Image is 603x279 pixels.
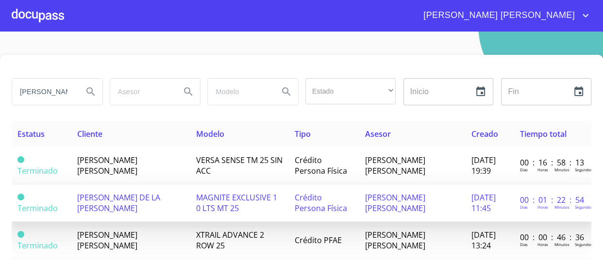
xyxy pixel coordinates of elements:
input: search [208,79,271,105]
span: Terminado [17,156,24,163]
p: Minutos [554,204,569,210]
input: search [12,79,75,105]
p: Segundos [575,204,593,210]
p: Dias [520,242,528,247]
span: [PERSON_NAME] [PERSON_NAME] [77,230,137,251]
span: [PERSON_NAME] [PERSON_NAME] [416,8,580,23]
span: [PERSON_NAME] [PERSON_NAME] [77,155,137,176]
p: Segundos [575,167,593,172]
p: Dias [520,167,528,172]
p: Minutos [554,242,569,247]
p: 00 : 00 : 46 : 36 [520,232,586,243]
span: Terminado [17,231,24,238]
button: Search [177,80,200,103]
p: Horas [537,204,548,210]
p: Segundos [575,242,593,247]
p: Minutos [554,167,569,172]
button: Search [275,80,298,103]
span: MAGNITE EXCLUSIVE 1 0 LTS MT 25 [196,192,277,213]
span: [DATE] 19:39 [471,155,495,176]
p: Horas [537,242,548,247]
span: [PERSON_NAME] [PERSON_NAME] [365,192,425,213]
span: Estatus [17,129,45,139]
span: [PERSON_NAME] [PERSON_NAME] [365,230,425,251]
span: Crédito Persona Física [295,155,347,176]
span: Terminado [17,203,58,213]
span: [DATE] 11:45 [471,192,495,213]
span: Cliente [77,129,102,139]
span: Terminado [17,165,58,176]
button: account of current user [416,8,591,23]
span: Asesor [365,129,391,139]
span: [PERSON_NAME] [PERSON_NAME] [365,155,425,176]
p: Dias [520,204,528,210]
span: VERSA SENSE TM 25 SIN ACC [196,155,283,176]
span: [PERSON_NAME] DE LA [PERSON_NAME] [77,192,160,213]
span: Crédito PFAE [295,235,342,246]
span: Terminado [17,240,58,251]
p: Horas [537,167,548,172]
button: Search [79,80,102,103]
p: 00 : 16 : 58 : 13 [520,157,586,168]
span: Creado [471,129,498,139]
span: Crédito Persona Física [295,192,347,213]
span: [DATE] 13:24 [471,230,495,251]
input: search [110,79,173,105]
span: Modelo [196,129,224,139]
span: Tipo [295,129,311,139]
div: ​ [305,78,396,104]
span: Tiempo total [520,129,567,139]
p: 00 : 01 : 22 : 54 [520,195,586,205]
span: Terminado [17,194,24,200]
span: XTRAIL ADVANCE 2 ROW 25 [196,230,264,251]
